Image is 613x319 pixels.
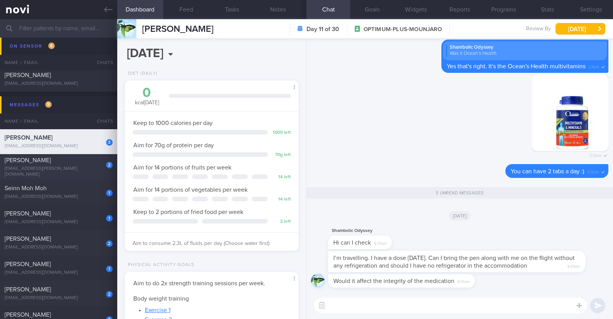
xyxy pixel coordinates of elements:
[272,197,291,202] div: 14 left
[106,190,113,196] div: 1
[106,240,113,247] div: 2
[306,25,339,33] strong: Day 11 of 30
[447,63,585,69] span: Yes that's right. It's the Ocean's Health multivitamins
[567,262,580,269] span: 8:29am
[145,307,170,313] a: Exercise 1
[106,266,113,272] div: 1
[5,81,113,87] div: [EMAIL_ADDRESS][DOMAIN_NAME]
[133,142,214,148] span: Aim for 70g of protein per day
[446,44,604,51] div: Shambolic Odyssey
[5,236,51,242] span: [PERSON_NAME]
[106,215,113,222] div: 1
[133,209,243,215] span: Keep to 2 portions of fried food per week
[328,226,415,235] div: Shambolic Odyssey
[333,278,454,284] span: Would it affect the integrity of the medication
[5,56,113,61] div: [EMAIL_ADDRESS][DOMAIN_NAME]
[587,168,599,175] span: 2:12pm
[133,86,161,107] div: kcal [DATE]
[556,23,605,35] button: [DATE]
[5,210,51,217] span: [PERSON_NAME]
[142,25,213,34] span: [PERSON_NAME]
[133,187,247,193] span: Aim for 14 portions of vegetables per week
[526,26,551,33] span: Review By
[5,270,113,276] div: [EMAIL_ADDRESS][DOMAIN_NAME]
[106,162,113,168] div: 2
[5,47,51,53] span: [PERSON_NAME]
[5,295,113,301] div: [EMAIL_ADDRESS][DOMAIN_NAME]
[333,240,371,246] span: Hi can I check
[133,296,189,302] span: Body weight training
[106,139,113,146] div: 3
[588,62,599,70] span: 2:11pm
[133,280,265,286] span: Aim to do 2x strength training sessions per week.
[106,291,113,298] div: 2
[5,194,113,200] div: [EMAIL_ADDRESS][DOMAIN_NAME]
[272,219,291,225] div: 2 left
[5,185,47,191] span: Seinn Moh Moh
[272,130,291,136] div: 1000 left
[457,277,470,284] span: 8:30am
[532,74,608,151] img: Photo by Charlotte Tan
[272,174,291,180] div: 14 left
[5,143,113,149] div: [EMAIL_ADDRESS][DOMAIN_NAME]
[125,262,194,268] div: Physical Activity Goals
[5,261,51,267] span: [PERSON_NAME]
[133,120,213,126] span: Keep to 1000 calories per day
[45,101,52,108] span: 9
[449,211,471,220] span: [DATE]
[5,157,51,163] span: [PERSON_NAME]
[5,286,51,293] span: [PERSON_NAME]
[446,51,604,57] div: Was it Ocean’s Health
[333,255,575,269] span: I’m travelling. I have a dose [DATE]. Can I bring the pen along with me on the flight without any...
[5,312,51,318] span: [PERSON_NAME]
[87,113,117,129] div: Chats
[5,72,51,78] span: [PERSON_NAME]
[364,26,442,33] span: OPTIMUM-PLUS-MOUNJARO
[5,166,113,178] div: [EMAIL_ADDRESS][PERSON_NAME][DOMAIN_NAME]
[5,219,113,225] div: [EMAIL_ADDRESS][DOMAIN_NAME]
[374,239,387,246] span: 8:29am
[133,86,161,100] div: 0
[133,241,269,246] span: Aim to consume 2.3L of fluids per day (Choose water first)
[590,151,602,158] span: 2:12pm
[272,152,291,158] div: 70 g left
[133,164,231,171] span: Aim for 14 portions of fruits per week
[5,135,52,141] span: [PERSON_NAME]
[511,168,584,174] span: You can have 2 tabs a day :)
[5,245,113,250] div: [EMAIL_ADDRESS][DOMAIN_NAME]
[125,71,157,77] div: Diet (Daily)
[8,100,54,110] div: Messages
